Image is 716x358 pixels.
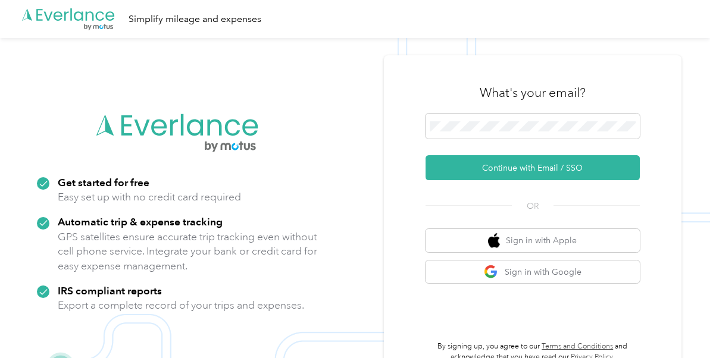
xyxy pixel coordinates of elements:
[58,298,304,313] p: Export a complete record of your trips and expenses.
[58,284,162,297] strong: IRS compliant reports
[512,200,554,212] span: OR
[480,84,586,101] h3: What's your email?
[426,229,640,252] button: apple logoSign in with Apple
[426,260,640,284] button: google logoSign in with Google
[129,12,261,27] div: Simplify mileage and expenses
[484,265,499,280] img: google logo
[58,190,241,205] p: Easy set up with no credit card required
[426,155,640,180] button: Continue with Email / SSO
[58,230,318,274] p: GPS satellites ensure accurate trip tracking even without cell phone service. Integrate your bank...
[542,342,613,351] a: Terms and Conditions
[58,176,149,189] strong: Get started for free
[58,215,223,228] strong: Automatic trip & expense tracking
[488,233,500,248] img: apple logo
